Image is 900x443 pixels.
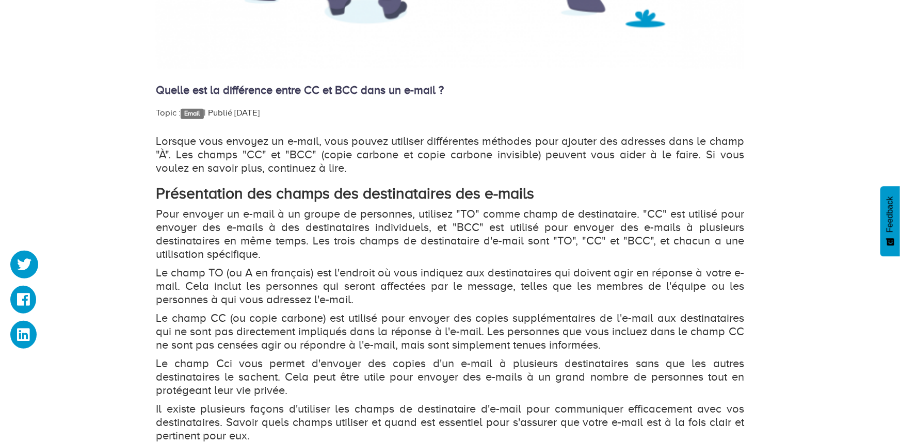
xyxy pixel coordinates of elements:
p: Le champ TO (ou A en français) est l'endroit où vous indiquez aux destinataires qui doivent agir ... [156,266,744,306]
strong: Présentation des champs des destinataires des e-mails [156,185,534,202]
p: Lorsque vous envoyez un e-mail, vous pouvez utiliser différentes méthodes pour ajouter des adress... [156,135,744,175]
span: Feedback [886,196,895,233]
span: Publié [DATE] [208,108,260,118]
p: Pour envoyer un e-mail à un groupe de personnes, utilisez "TO" comme champ de destinataire. "CC" ... [156,207,744,261]
span: Topic : | [156,108,206,118]
button: Feedback - Afficher l’enquête [880,186,900,256]
a: Email [181,109,204,119]
h4: Quelle est la différence entre CC et BCC dans un e-mail ? [156,84,744,96]
p: Il existe plusieurs façons d'utiliser les champs de destinataire d'e-mail pour communiquer effica... [156,402,744,442]
p: Le champ CC (ou copie carbone) est utilisé pour envoyer des copies supplémentaires de l'e-mail au... [156,311,744,352]
p: Le champ Cci vous permet d'envoyer des copies d'un e-mail à plusieurs destinataires sans que les ... [156,357,744,397]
